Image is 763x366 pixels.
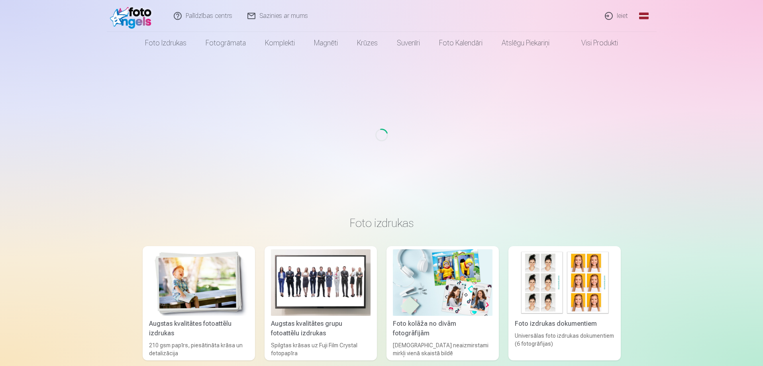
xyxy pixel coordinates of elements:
div: Augstas kvalitātes fotoattēlu izdrukas [146,319,252,338]
img: /fa1 [110,3,156,29]
a: Foto kolāža no divām fotogrāfijāmFoto kolāža no divām fotogrāfijām[DEMOGRAPHIC_DATA] neaizmirstam... [386,246,499,360]
a: Visi produkti [559,32,628,54]
a: Foto izdrukas dokumentiemFoto izdrukas dokumentiemUniversālas foto izdrukas dokumentiem (6 fotogr... [508,246,621,360]
a: Foto izdrukas [135,32,196,54]
div: Spilgtas krāsas uz Fuji Film Crystal fotopapīra [268,341,374,357]
a: Augstas kvalitātes fotoattēlu izdrukasAugstas kvalitātes fotoattēlu izdrukas210 gsm papīrs, piesā... [143,246,255,360]
a: Atslēgu piekariņi [492,32,559,54]
h3: Foto izdrukas [149,216,614,230]
img: Foto kolāža no divām fotogrāfijām [393,249,492,316]
a: Augstas kvalitātes grupu fotoattēlu izdrukasAugstas kvalitātes grupu fotoattēlu izdrukasSpilgtas ... [265,246,377,360]
div: 210 gsm papīrs, piesātināta krāsa un detalizācija [146,341,252,357]
a: Magnēti [304,32,347,54]
img: Augstas kvalitātes grupu fotoattēlu izdrukas [271,249,371,316]
a: Fotogrāmata [196,32,255,54]
a: Suvenīri [387,32,430,54]
div: Foto izdrukas dokumentiem [512,319,618,329]
div: Foto kolāža no divām fotogrāfijām [390,319,496,338]
div: [DEMOGRAPHIC_DATA] neaizmirstami mirkļi vienā skaistā bildē [390,341,496,357]
img: Augstas kvalitātes fotoattēlu izdrukas [149,249,249,316]
div: Augstas kvalitātes grupu fotoattēlu izdrukas [268,319,374,338]
a: Foto kalendāri [430,32,492,54]
div: Universālas foto izdrukas dokumentiem (6 fotogrāfijas) [512,332,618,357]
img: Foto izdrukas dokumentiem [515,249,614,316]
a: Krūzes [347,32,387,54]
a: Komplekti [255,32,304,54]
